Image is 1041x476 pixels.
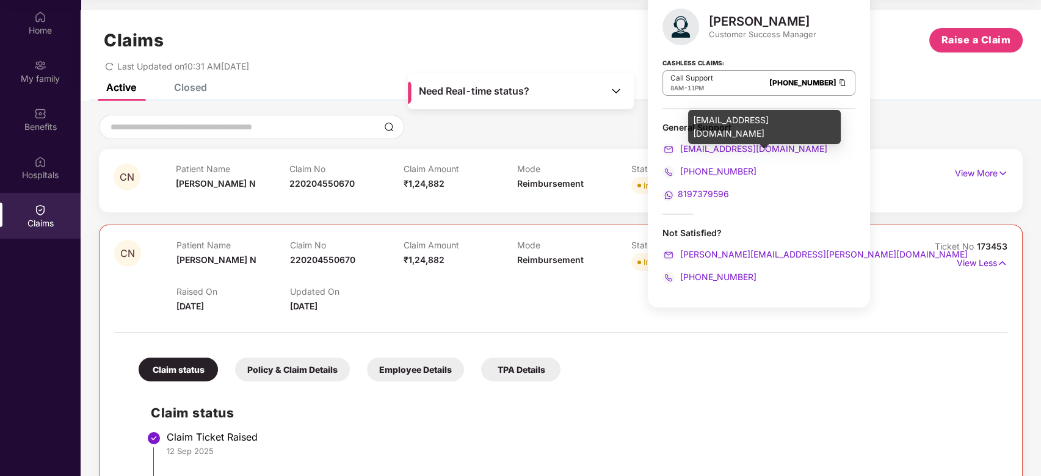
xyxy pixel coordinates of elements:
a: [PHONE_NUMBER] [662,166,756,176]
div: General Support [662,121,855,133]
img: svg+xml;base64,PHN2ZyBpZD0iU2VhcmNoLTMyeDMyIiB4bWxucz0iaHR0cDovL3d3dy53My5vcmcvMjAwMC9zdmciIHdpZH... [384,122,394,132]
img: svg+xml;base64,PHN2ZyB3aWR0aD0iMjAiIGhlaWdodD0iMjAiIHZpZXdCb3g9IjAgMCAyMCAyMCIgZmlsbD0ibm9uZSIgeG... [34,59,46,71]
span: [DATE] [176,301,204,311]
img: svg+xml;base64,PHN2ZyB4bWxucz0iaHR0cDovL3d3dy53My5vcmcvMjAwMC9zdmciIHdpZHRoPSIyMCIgaGVpZ2h0PSIyMC... [662,249,675,261]
span: [DATE] [290,301,317,311]
span: ₹1,24,882 [404,178,444,189]
span: Need Real-time status? [419,85,529,98]
span: Reimbursement [517,178,584,189]
span: Last Updated on 10:31 AM[DATE] [117,61,249,71]
p: Claim No [289,164,404,174]
p: Claim Amount [404,240,517,250]
span: 220204550670 [290,254,355,265]
span: 11PM [687,84,704,92]
strong: Cashless Claims: [662,56,724,69]
a: [PHONE_NUMBER] [662,272,756,282]
p: Raised On [176,286,290,297]
h2: Claim status [151,403,995,423]
a: [PHONE_NUMBER] [769,78,836,87]
img: svg+xml;base64,PHN2ZyB4bWxucz0iaHR0cDovL3d3dy53My5vcmcvMjAwMC9zdmciIHdpZHRoPSIyMCIgaGVpZ2h0PSIyMC... [662,143,675,156]
span: 173453 [977,241,1007,251]
p: Call Support [670,73,713,83]
p: View More [955,164,1008,180]
h1: Claims [104,30,164,51]
p: Mode [517,240,631,250]
p: Status [631,164,745,174]
p: Status [631,240,745,250]
span: 220204550670 [289,178,355,189]
a: [EMAIL_ADDRESS][DOMAIN_NAME] [662,143,827,154]
img: svg+xml;base64,PHN2ZyB4bWxucz0iaHR0cDovL3d3dy53My5vcmcvMjAwMC9zdmciIHdpZHRoPSIxNyIgaGVpZ2h0PSIxNy... [998,167,1008,180]
img: svg+xml;base64,PHN2ZyBpZD0iQmVuZWZpdHMiIHhtbG5zPSJodHRwOi8vd3d3LnczLm9yZy8yMDAwL3N2ZyIgd2lkdGg9Ij... [34,107,46,120]
div: Not Satisfied? [662,227,855,239]
span: ₹1,24,882 [404,254,444,265]
span: [EMAIL_ADDRESS][DOMAIN_NAME] [678,143,827,154]
div: 12 Sep 2025 [167,445,995,456]
div: TPA Details [481,358,560,381]
span: redo [105,61,114,71]
div: Not Satisfied? [662,227,855,284]
p: Claim No [290,240,404,250]
a: [PERSON_NAME][EMAIL_ADDRESS][PERSON_NAME][DOMAIN_NAME] [662,249,968,259]
img: svg+xml;base64,PHN2ZyBpZD0iSG9zcGl0YWxzIiB4bWxucz0iaHR0cDovL3d3dy53My5vcmcvMjAwMC9zdmciIHdpZHRoPS... [34,156,46,168]
img: Clipboard Icon [838,78,847,88]
span: Reimbursement [517,254,584,265]
div: Customer Success Manager [709,29,816,40]
div: Claim status [139,358,218,381]
img: svg+xml;base64,PHN2ZyB4bWxucz0iaHR0cDovL3d3dy53My5vcmcvMjAwMC9zdmciIHdpZHRoPSIyMCIgaGVpZ2h0PSIyMC... [662,189,675,201]
p: Patient Name [176,240,290,250]
span: [PERSON_NAME] N [176,254,256,265]
img: svg+xml;base64,PHN2ZyB4bWxucz0iaHR0cDovL3d3dy53My5vcmcvMjAwMC9zdmciIHdpZHRoPSIxNyIgaGVpZ2h0PSIxNy... [997,256,1007,270]
span: CN [120,172,134,182]
span: 8AM [670,84,684,92]
img: svg+xml;base64,PHN2ZyBpZD0iU3RlcC1Eb25lLTMyeDMyIiB4bWxucz0iaHR0cDovL3d3dy53My5vcmcvMjAwMC9zdmciIH... [147,431,161,445]
div: Policy & Claim Details [235,358,350,381]
a: 8197379596 [662,189,729,199]
p: Updated On [290,286,404,297]
span: Ticket No [935,241,977,251]
p: Patient Name [176,164,290,174]
div: Employee Details [367,358,464,381]
div: Closed [174,81,207,93]
span: 8197379596 [678,189,729,199]
div: [PERSON_NAME] [709,14,816,29]
span: [PERSON_NAME] N [176,178,256,189]
img: svg+xml;base64,PHN2ZyB4bWxucz0iaHR0cDovL3d3dy53My5vcmcvMjAwMC9zdmciIHdpZHRoPSIyMCIgaGVpZ2h0PSIyMC... [662,166,675,178]
p: Claim Amount [404,164,518,174]
div: [EMAIL_ADDRESS][DOMAIN_NAME] [688,110,841,144]
img: svg+xml;base64,PHN2ZyB4bWxucz0iaHR0cDovL3d3dy53My5vcmcvMjAwMC9zdmciIHhtbG5zOnhsaW5rPSJodHRwOi8vd3... [662,9,699,45]
img: svg+xml;base64,PHN2ZyBpZD0iQ2xhaW0iIHhtbG5zPSJodHRwOi8vd3d3LnczLm9yZy8yMDAwL3N2ZyIgd2lkdGg9IjIwIi... [34,204,46,216]
p: View Less [957,253,1007,270]
img: Toggle Icon [610,85,622,97]
span: [PERSON_NAME][EMAIL_ADDRESS][PERSON_NAME][DOMAIN_NAME] [678,249,968,259]
span: CN [120,248,135,259]
p: Mode [517,164,631,174]
div: Active [106,81,136,93]
img: svg+xml;base64,PHN2ZyBpZD0iSG9tZSIgeG1sbnM9Imh0dHA6Ly93d3cudzMub3JnLzIwMDAvc3ZnIiB3aWR0aD0iMjAiIG... [34,11,46,23]
div: - [670,83,713,93]
span: Raise a Claim [941,32,1011,48]
button: Raise a Claim [929,28,1023,52]
div: Claim Ticket Raised [167,431,995,443]
span: [PHONE_NUMBER] [678,166,756,176]
span: [PHONE_NUMBER] [678,272,756,282]
div: General Support [662,121,855,201]
img: svg+xml;base64,PHN2ZyB4bWxucz0iaHR0cDovL3d3dy53My5vcmcvMjAwMC9zdmciIHdpZHRoPSIyMCIgaGVpZ2h0PSIyMC... [662,272,675,284]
